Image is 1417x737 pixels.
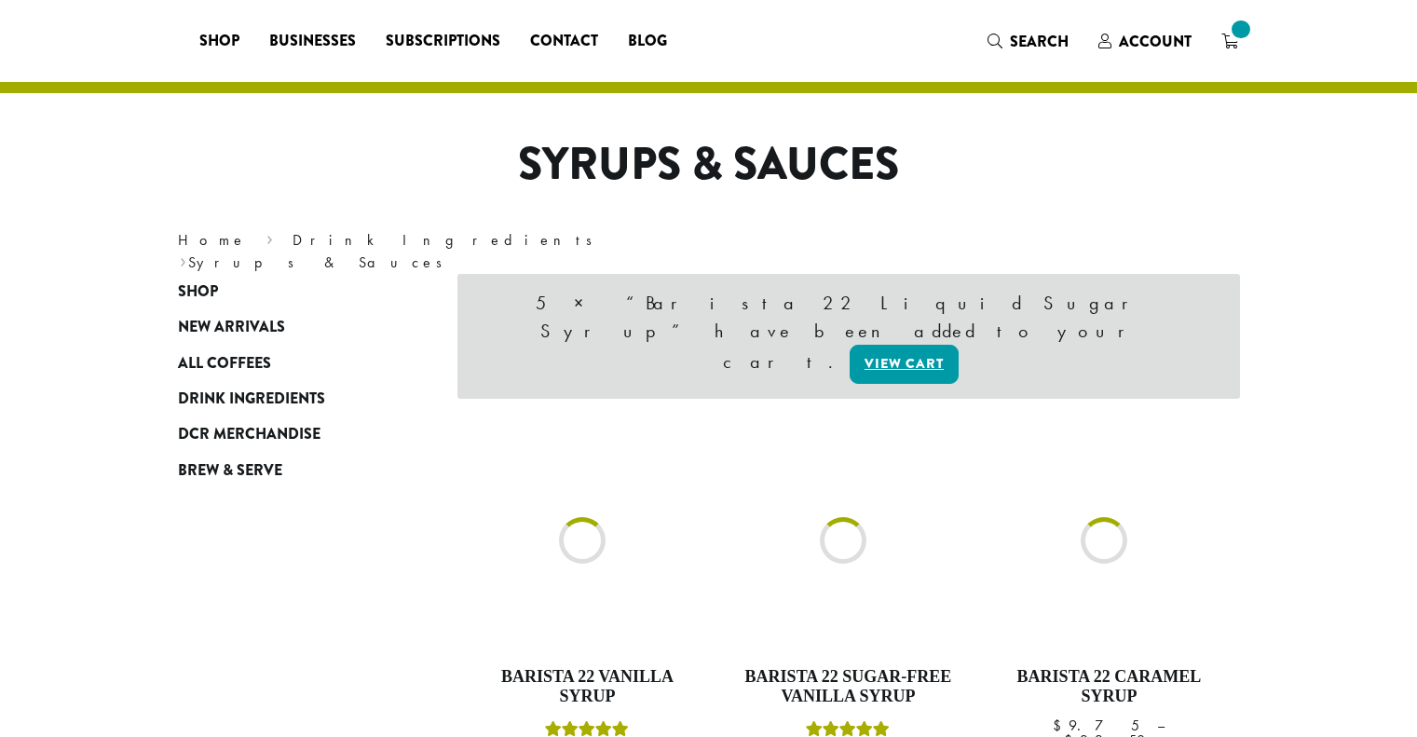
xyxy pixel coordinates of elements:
span: Shop [178,280,218,304]
span: Businesses [269,30,356,53]
a: Blog [613,26,682,56]
span: All Coffees [178,352,271,375]
a: DCR Merchandise [178,416,402,452]
a: New Arrivals [178,309,402,345]
a: Businesses [254,26,371,56]
span: › [180,245,186,274]
h4: Barista 22 Caramel Syrup [1001,667,1216,707]
a: Account [1083,26,1206,57]
span: – [1157,716,1165,735]
a: Shop [178,274,402,309]
span: Subscriptions [386,30,500,53]
span: › [266,223,273,252]
bdi: 9.75 [1053,716,1139,735]
span: DCR Merchandise [178,423,320,446]
h4: Barista 22 Sugar-Free Vanilla Syrup [741,667,955,707]
nav: Breadcrumb [178,229,681,274]
a: Subscriptions [371,26,515,56]
span: Shop [199,30,239,53]
span: Brew & Serve [178,459,282,483]
h1: Syrups & Sauces [164,138,1254,192]
span: $ [1053,716,1069,735]
a: Brew & Serve [178,452,402,487]
span: Search [1010,31,1069,52]
a: All Coffees [178,345,402,380]
a: Contact [515,26,613,56]
a: Shop [184,26,254,56]
div: 5 × “Barista 22 Liquid Sugar Syrup” have been added to your cart. [457,274,1240,399]
a: Search [973,26,1083,57]
a: Home [178,230,247,250]
span: Blog [628,30,667,53]
a: Drink Ingredients [178,381,402,416]
h4: Barista 22 Vanilla Syrup [481,667,695,707]
span: Account [1119,31,1192,52]
a: Drink Ingredients [293,230,605,250]
a: View cart [850,345,959,384]
span: Drink Ingredients [178,388,325,411]
span: New Arrivals [178,316,285,339]
span: Contact [530,30,598,53]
